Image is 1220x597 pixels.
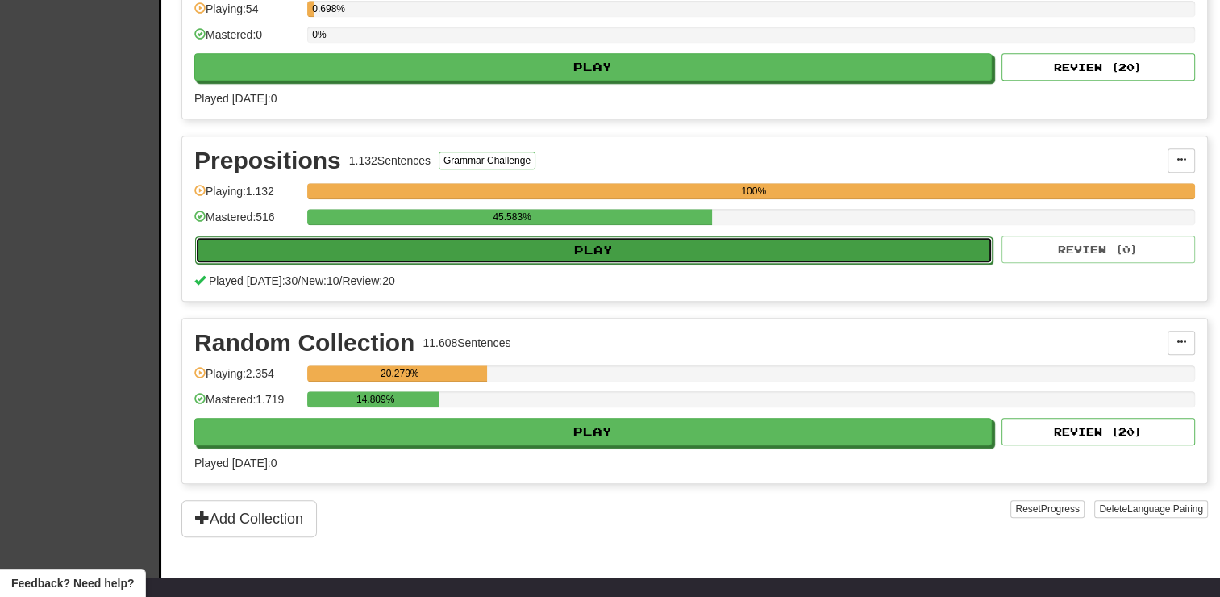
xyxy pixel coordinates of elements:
span: / [339,274,343,287]
div: Prepositions [194,148,341,173]
div: Playing: 54 [194,1,299,27]
div: Random Collection [194,331,414,355]
button: ResetProgress [1010,500,1084,518]
span: Played [DATE]: 0 [194,92,277,105]
div: 11.608 Sentences [423,335,510,351]
span: Review: 20 [342,274,394,287]
span: New: 10 [301,274,339,287]
button: Review (20) [1001,53,1195,81]
span: Progress [1041,503,1080,515]
div: 45.583% [312,209,712,225]
button: Grammar Challenge [439,152,535,169]
button: Review (0) [1001,236,1195,263]
div: 20.279% [312,365,487,382]
div: 100% [312,183,1195,199]
div: Playing: 2.354 [194,365,299,392]
button: DeleteLanguage Pairing [1094,500,1208,518]
div: 1.132 Sentences [349,152,431,169]
button: Review (20) [1001,418,1195,445]
span: Played [DATE]: 0 [194,457,277,470]
div: Playing: 1.132 [194,183,299,210]
span: Language Pairing [1127,503,1203,515]
div: Mastered: 516 [194,209,299,236]
span: / [298,274,301,287]
div: Mastered: 1.719 [194,391,299,418]
button: Play [194,53,992,81]
button: Add Collection [181,500,317,537]
div: 14.809% [312,391,439,407]
span: Played [DATE]: 30 [209,274,298,287]
span: Open feedback widget [11,575,134,591]
button: Play [194,418,992,445]
div: Mastered: 0 [194,27,299,53]
div: 0.698% [312,1,313,17]
button: Play [195,236,993,264]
